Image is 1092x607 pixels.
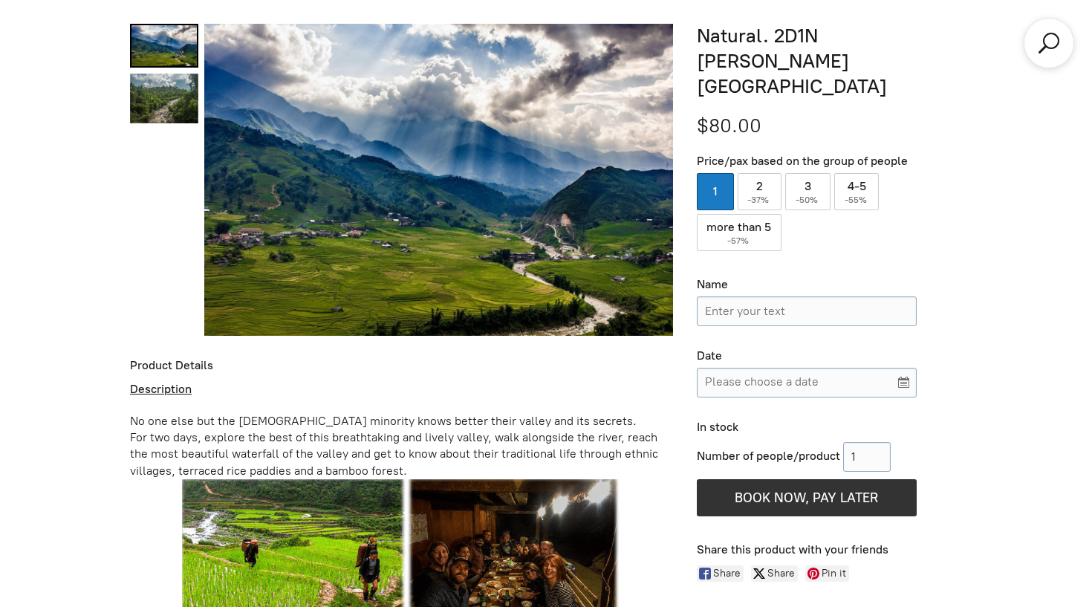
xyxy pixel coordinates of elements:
[697,420,738,434] span: In stock
[697,214,782,251] label: more than 5
[697,277,917,293] div: Name
[767,565,798,582] span: Share
[697,368,917,397] input: Please choose a date
[785,173,831,210] label: 3
[697,114,761,137] span: $80.00
[130,413,673,429] div: No one else but the [DEMOGRAPHIC_DATA] minority knows better their valley and its secrets.
[204,24,673,336] img: Natural. 2D1N Muong Hoa Valley
[130,382,192,396] u: Description
[130,429,673,479] div: For two days, explore the best of this breathtaking and lively valley, walk alongside the river, ...
[697,542,962,558] div: Share this product with your friends
[738,173,782,210] label: 2
[805,565,849,582] a: Pin it
[697,479,917,516] button: BOOK NOW, PAY LATER
[130,24,198,68] a: Natural. 2D1N Muong Hoa Valley 0
[130,74,198,123] a: Natural. 2D1N Muong Hoa Valley 1
[822,565,849,582] span: Pin it
[727,236,751,246] span: -57%
[697,154,917,169] div: Price/pax based on the group of people
[796,195,820,205] span: -50%
[697,449,840,463] span: Number of people/product
[834,173,880,210] label: 4-5
[751,565,798,582] a: Share
[697,24,962,99] h1: Natural. 2D1N [PERSON_NAME][GEOGRAPHIC_DATA]
[130,358,673,374] div: Product Details
[697,348,917,364] div: Date
[697,296,917,326] input: Name
[747,195,771,205] span: -37%
[843,442,891,472] input: 1
[845,195,869,205] span: -55%
[697,565,744,582] a: Share
[735,490,878,506] span: BOOK NOW, PAY LATER
[713,565,744,582] span: Share
[1036,30,1062,56] a: Search products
